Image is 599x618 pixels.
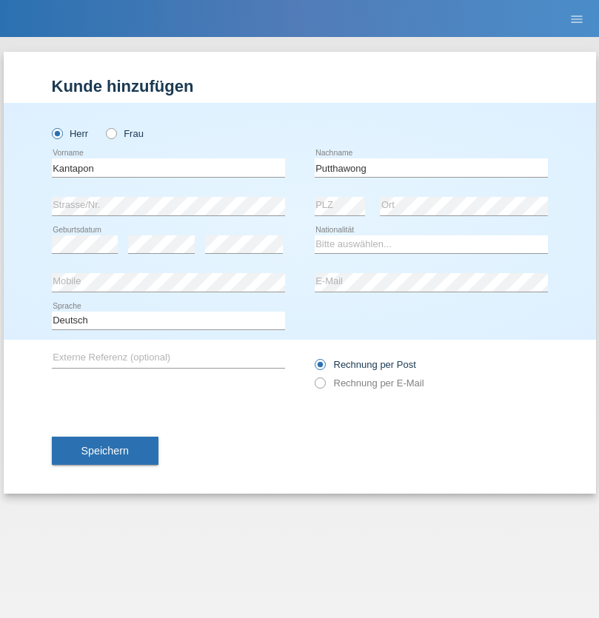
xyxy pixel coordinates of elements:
h1: Kunde hinzufügen [52,77,548,95]
input: Frau [106,128,116,138]
input: Rechnung per Post [315,359,324,377]
label: Herr [52,128,89,139]
input: Herr [52,128,61,138]
i: menu [569,12,584,27]
label: Rechnung per E-Mail [315,377,424,389]
input: Rechnung per E-Mail [315,377,324,396]
label: Frau [106,128,144,139]
label: Rechnung per Post [315,359,416,370]
a: menu [562,14,592,23]
button: Speichern [52,437,158,465]
span: Speichern [81,445,129,457]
